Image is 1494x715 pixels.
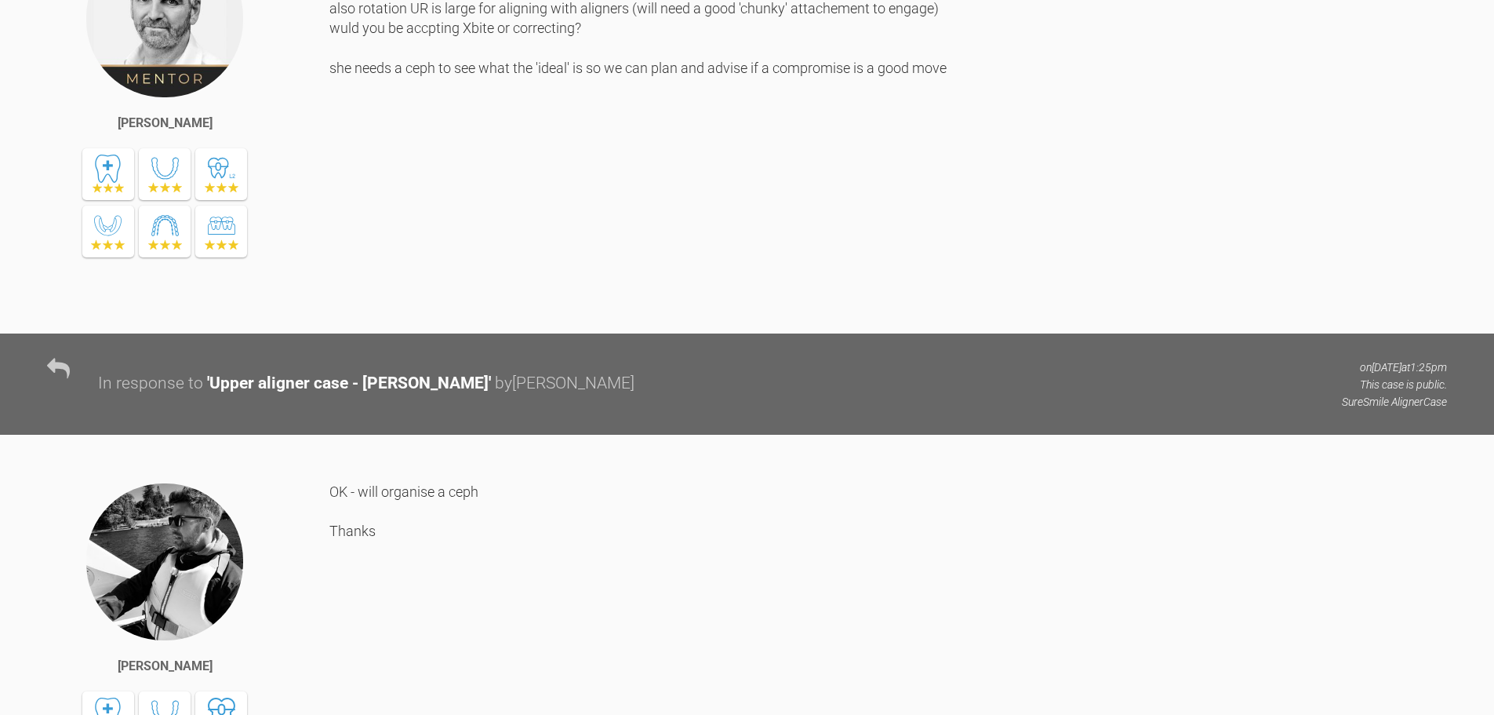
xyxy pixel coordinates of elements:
div: [PERSON_NAME] [118,113,213,133]
p: SureSmile Aligner Case [1342,393,1447,410]
p: on [DATE] at 1:25pm [1342,359,1447,376]
img: David Birkin [85,482,245,642]
div: by [PERSON_NAME] [495,370,634,397]
div: ' Upper aligner case - [PERSON_NAME] ' [207,370,491,397]
div: In response to [98,370,203,397]
p: This case is public. [1342,376,1447,393]
div: [PERSON_NAME] [118,656,213,677]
